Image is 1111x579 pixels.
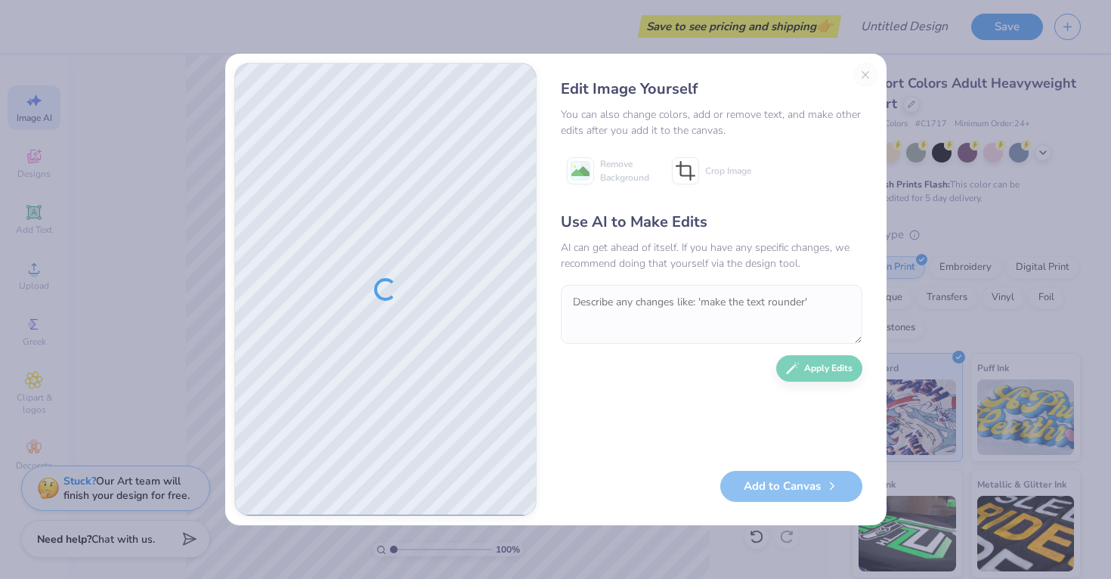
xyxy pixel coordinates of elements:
[561,152,655,190] button: Remove Background
[561,78,862,101] div: Edit Image Yourself
[705,164,751,178] span: Crop Image
[561,240,862,271] div: AI can get ahead of itself. If you have any specific changes, we recommend doing that yourself vi...
[561,107,862,138] div: You can also change colors, add or remove text, and make other edits after you add it to the canvas.
[561,211,862,234] div: Use AI to Make Edits
[666,152,760,190] button: Crop Image
[600,157,649,184] span: Remove Background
